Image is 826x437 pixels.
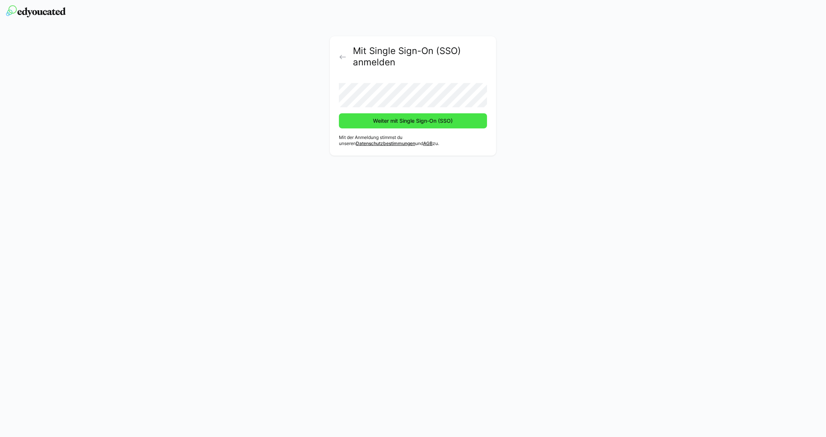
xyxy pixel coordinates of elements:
[423,141,433,146] a: AGB
[339,113,487,128] button: Weiter mit Single Sign-On (SSO)
[6,5,66,17] img: edyoucated
[339,134,487,147] p: Mit der Anmeldung stimmst du unseren und zu.
[356,141,415,146] a: Datenschutzbestimmungen
[353,45,487,68] h2: Mit Single Sign-On (SSO) anmelden
[372,117,454,125] span: Weiter mit Single Sign-On (SSO)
